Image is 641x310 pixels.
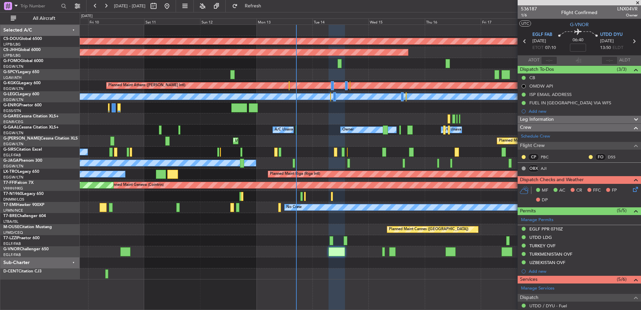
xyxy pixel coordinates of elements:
[3,225,52,229] a: M-OUSECitation Mustang
[3,219,18,224] a: LTBA/ISL
[3,159,19,163] span: G-JAGA
[3,225,19,229] span: M-OUSE
[108,81,185,91] div: Planned Maint Athens ([PERSON_NAME] Intl)
[617,66,627,73] span: (3/3)
[576,187,582,194] span: CR
[529,83,553,89] div: OMDW API
[3,241,21,246] a: EGLF/FAB
[612,187,617,194] span: FP
[3,186,23,191] a: VHHH/HKG
[389,224,468,235] div: Planned Maint Cannes ([GEOGRAPHIC_DATA])
[529,100,611,106] div: FUEL IN [GEOGRAPHIC_DATA] VIA WFS
[521,133,550,140] a: Schedule Crew
[3,92,18,96] span: G-LEGC
[88,18,144,24] div: Fri 10
[529,75,535,81] div: CB
[541,165,556,171] a: AJI
[617,12,638,18] span: Owner
[529,235,552,240] div: UTDD LDG
[561,9,597,16] div: Flight Confirmed
[3,86,23,91] a: EGGW/LTN
[3,125,19,130] span: G-GAAL
[3,37,42,41] a: CS-DOUGlobal 6500
[520,207,536,215] span: Permits
[3,170,39,174] a: LX-TROLegacy 650
[521,5,537,12] span: 536187
[3,192,22,196] span: T7-N1960
[3,269,42,273] a: D-CENTCitation CJ3
[3,75,21,80] a: LGAV/ATH
[3,164,23,169] a: EGGW/LTN
[3,48,18,52] span: CS-JHH
[619,57,630,64] span: ALDT
[608,154,623,160] a: DSS
[499,136,604,146] div: Planned Maint [GEOGRAPHIC_DATA] ([GEOGRAPHIC_DATA])
[532,32,552,38] span: EGLF FAB
[520,176,584,184] span: Dispatch Checks and Weather
[3,131,23,136] a: EGGW/LTN
[342,125,354,135] div: Owner
[256,18,312,24] div: Mon 13
[3,142,23,147] a: EGGW/LTN
[81,13,93,19] div: [DATE]
[3,148,16,152] span: G-SIRS
[570,21,589,28] span: G-VNOR
[3,230,23,235] a: LFMD/CEQ
[235,136,345,146] div: Unplanned Maint [GEOGRAPHIC_DATA] ([GEOGRAPHIC_DATA])
[542,197,548,204] span: DP
[529,303,567,309] a: UTDD / DYU - Fuel
[600,45,611,51] span: 13:50
[368,18,424,24] div: Wed 15
[3,203,16,207] span: T7-EMI
[521,12,537,18] span: 1/6
[617,207,627,214] span: (5/5)
[532,45,543,51] span: ETOT
[520,124,531,132] span: Crew
[443,125,471,135] div: A/C Unavailable
[3,37,19,41] span: CS-DOU
[286,202,302,212] div: No Crew
[3,59,20,63] span: G-FOMO
[3,192,44,196] a: T7-N1960Legacy 650
[3,203,44,207] a: T7-EMIHawker 900XP
[520,142,545,150] span: Flight Crew
[3,148,42,152] a: G-SIRSCitation Excel
[613,45,623,51] span: ELDT
[529,251,572,257] div: TURKMENISTAN OVF
[520,66,554,73] span: Dispatch To-Dos
[200,18,256,24] div: Sun 12
[528,57,539,64] span: ATOT
[532,38,546,45] span: [DATE]
[595,153,606,161] div: FO
[312,18,368,24] div: Tue 14
[270,169,320,179] div: Planned Maint Riga (Riga Intl)
[617,5,638,12] span: LNX04VR
[520,294,538,302] span: Dispatch
[541,56,557,64] input: --:--
[593,187,601,194] span: FFC
[528,165,539,172] div: OBX
[17,16,71,21] span: All Aircraft
[3,114,19,118] span: G-GARE
[275,125,302,135] div: A/C Unavailable
[529,268,638,274] div: Add new
[3,153,21,158] a: EGLF/FAB
[3,108,21,113] a: EGSS/STN
[3,114,59,118] a: G-GARECessna Citation XLS+
[3,214,17,218] span: T7-BRE
[3,236,40,240] a: T7-LZZIPraetor 600
[3,81,41,85] a: G-KGKGLegacy 600
[20,1,59,11] input: Trip Number
[520,276,537,283] span: Services
[520,116,554,123] span: Leg Information
[3,247,20,251] span: G-VNOR
[3,236,17,240] span: T7-LZZI
[529,260,565,265] div: UZBEKISTAN OVF
[521,285,555,292] a: Manage Services
[3,97,23,102] a: EGGW/LTN
[3,119,23,124] a: EGNR/CEG
[3,103,19,107] span: G-ENRG
[3,59,43,63] a: G-FOMOGlobal 6000
[529,92,572,97] div: ISP EMAIL ADDRESS
[600,32,623,38] span: UTDD DYU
